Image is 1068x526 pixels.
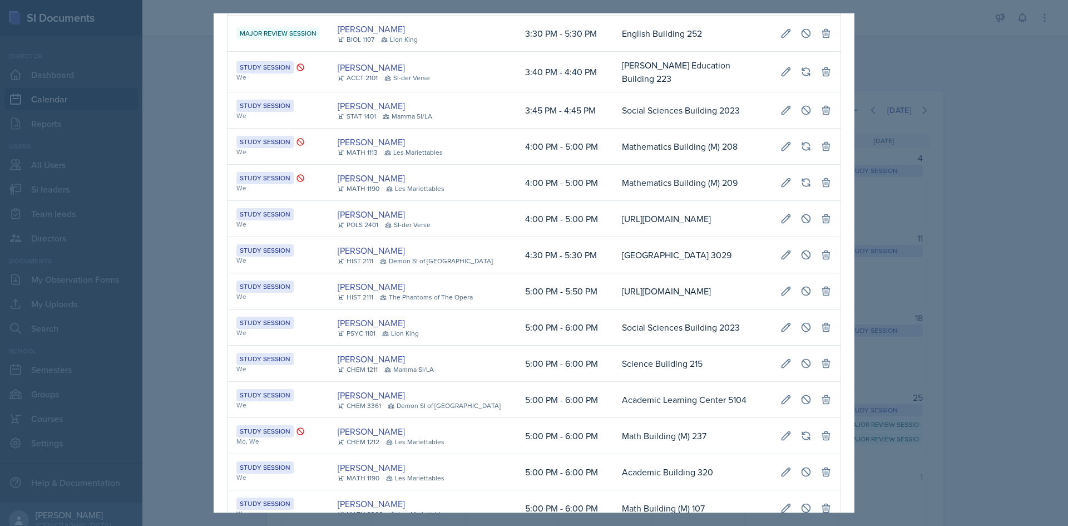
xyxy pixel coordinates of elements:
[236,255,320,266] div: We
[338,171,405,185] a: [PERSON_NAME]
[385,220,431,230] div: SI-der Verse
[613,201,772,237] td: [URL][DOMAIN_NAME]
[338,292,373,302] div: HIST 2111
[516,418,613,454] td: 5:00 PM - 6:00 PM
[516,129,613,165] td: 4:00 PM - 5:00 PM
[338,509,383,519] div: MATH 2306
[382,328,419,338] div: Lion King
[613,129,772,165] td: Mathematics Building (M) 208
[389,509,448,519] div: Les Mariettables
[236,353,294,365] div: Study Session
[236,183,320,193] div: We
[236,473,320,483] div: We
[338,365,378,375] div: CHEM 1211
[338,244,405,257] a: [PERSON_NAME]
[516,52,613,92] td: 3:40 PM - 4:40 PM
[383,111,432,121] div: Mamma SI/LA
[236,328,320,338] div: We
[338,148,378,158] div: MATH 1113
[338,256,373,266] div: HIST 2111
[613,52,772,92] td: [PERSON_NAME] Education Building 223
[613,92,772,129] td: Social Sciences Building 2023
[338,135,405,149] a: [PERSON_NAME]
[236,172,294,184] div: Study Session
[613,237,772,273] td: [GEOGRAPHIC_DATA] 3029
[338,461,405,474] a: [PERSON_NAME]
[338,316,405,330] a: [PERSON_NAME]
[613,346,772,382] td: Science Building 215
[338,425,405,438] a: [PERSON_NAME]
[380,292,473,302] div: The Phantoms of The Opera
[338,352,405,366] a: [PERSON_NAME]
[338,473,379,483] div: MATH 1190
[613,454,772,490] td: Academic Building 320
[386,184,444,194] div: Les Mariettables
[613,273,772,309] td: [URL][DOMAIN_NAME]
[338,280,405,293] a: [PERSON_NAME]
[384,365,434,375] div: Mamma SI/LA
[338,35,374,45] div: BIOL 1107
[236,364,320,374] div: We
[236,509,320,519] div: We
[613,382,772,418] td: Academic Learning Center 5104
[613,309,772,346] td: Social Sciences Building 2023
[384,73,430,83] div: SI-der Verse
[516,454,613,490] td: 5:00 PM - 6:00 PM
[338,401,381,411] div: CHEM 3361
[516,309,613,346] td: 5:00 PM - 6:00 PM
[236,389,294,401] div: Study Session
[338,73,378,83] div: ACCT 2101
[236,244,294,257] div: Study Session
[236,498,294,510] div: Study Session
[338,389,405,402] a: [PERSON_NAME]
[386,437,444,447] div: Les Mariettables
[236,100,294,112] div: Study Session
[338,220,378,230] div: POLS 2401
[236,61,294,73] div: Study Session
[338,497,405,510] a: [PERSON_NAME]
[381,35,418,45] div: Lion King
[338,184,379,194] div: MATH 1190
[236,425,294,437] div: Study Session
[380,256,493,266] div: Demon SI of [GEOGRAPHIC_DATA]
[338,437,379,447] div: CHEM 1212
[236,436,320,446] div: Mo, We
[236,27,320,40] div: Major Review Session
[516,237,613,273] td: 4:30 PM - 5:30 PM
[516,165,613,201] td: 4:00 PM - 5:00 PM
[236,147,320,157] div: We
[386,473,444,483] div: Les Mariettables
[338,208,405,221] a: [PERSON_NAME]
[516,16,613,52] td: 3:30 PM - 5:30 PM
[516,92,613,129] td: 3:45 PM - 4:45 PM
[236,400,320,410] div: We
[236,461,294,474] div: Study Session
[613,418,772,454] td: Math Building (M) 237
[388,401,501,411] div: Demon SI of [GEOGRAPHIC_DATA]
[338,111,376,121] div: STAT 1401
[236,208,294,220] div: Study Session
[236,281,294,293] div: Study Session
[338,328,375,338] div: PSYC 1101
[338,22,405,36] a: [PERSON_NAME]
[236,219,320,229] div: We
[613,165,772,201] td: Mathematics Building (M) 209
[236,111,320,121] div: We
[236,136,294,148] div: Study Session
[236,292,320,302] div: We
[338,61,405,74] a: [PERSON_NAME]
[516,346,613,382] td: 5:00 PM - 6:00 PM
[613,16,772,52] td: English Building 252
[236,72,320,82] div: We
[384,148,443,158] div: Les Mariettables
[338,99,405,112] a: [PERSON_NAME]
[516,201,613,237] td: 4:00 PM - 5:00 PM
[516,382,613,418] td: 5:00 PM - 6:00 PM
[236,317,294,329] div: Study Session
[516,273,613,309] td: 5:00 PM - 5:50 PM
